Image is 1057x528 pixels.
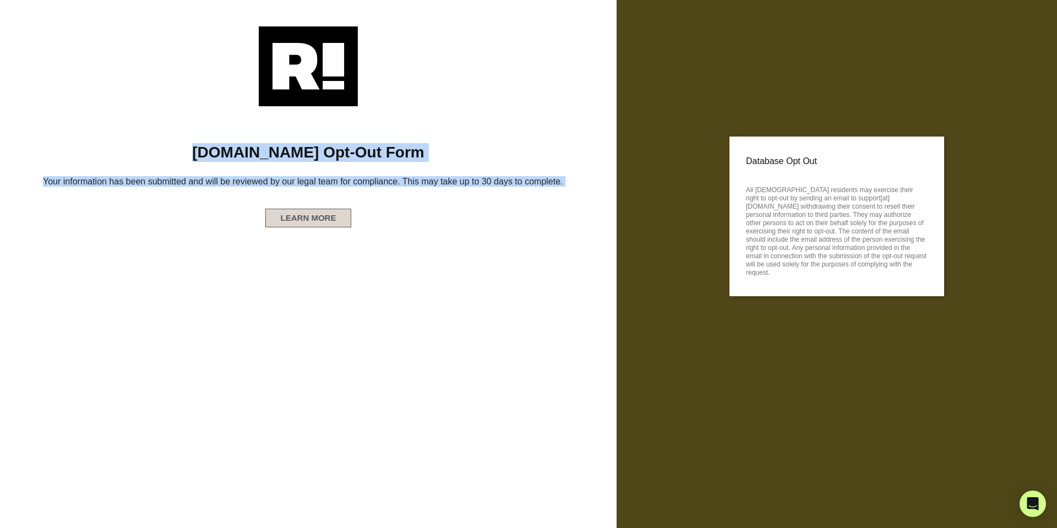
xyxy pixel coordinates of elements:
p: All [DEMOGRAPHIC_DATA] residents may exercise their right to opt-out by sending an email to suppo... [746,183,928,277]
div: Open Intercom Messenger [1020,491,1046,517]
h1: [DOMAIN_NAME] Opt-Out Form [17,143,600,162]
a: LEARN MORE [265,211,352,220]
img: Retention.com [259,26,358,106]
h6: Your information has been submitted and will be reviewed by our legal team for compliance. This m... [17,172,600,195]
button: LEARN MORE [265,209,352,227]
p: Database Opt Out [746,153,928,170]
